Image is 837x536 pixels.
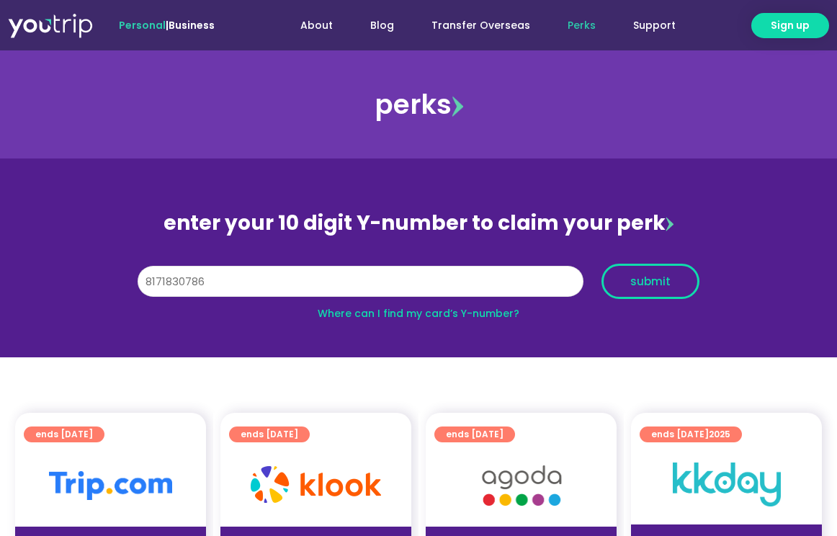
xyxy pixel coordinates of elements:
[709,428,730,440] span: 2025
[35,426,93,442] span: ends [DATE]
[651,426,730,442] span: ends [DATE]
[771,18,810,33] span: Sign up
[434,426,515,442] a: ends [DATE]
[24,426,104,442] a: ends [DATE]
[446,426,503,442] span: ends [DATE]
[241,426,298,442] span: ends [DATE]
[614,12,694,39] a: Support
[138,266,583,298] input: 10 digit Y-number (e.g. 8123456789)
[169,18,215,32] a: Business
[229,426,310,442] a: ends [DATE]
[413,12,549,39] a: Transfer Overseas
[601,264,699,299] button: submit
[282,12,352,39] a: About
[254,12,694,39] nav: Menu
[119,18,166,32] span: Personal
[119,18,215,32] span: |
[549,12,614,39] a: Perks
[352,12,413,39] a: Blog
[630,276,671,287] span: submit
[130,205,707,242] div: enter your 10 digit Y-number to claim your perk
[751,13,829,38] a: Sign up
[318,306,519,321] a: Where can I find my card’s Y-number?
[138,264,699,310] form: Y Number
[640,426,742,442] a: ends [DATE]2025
